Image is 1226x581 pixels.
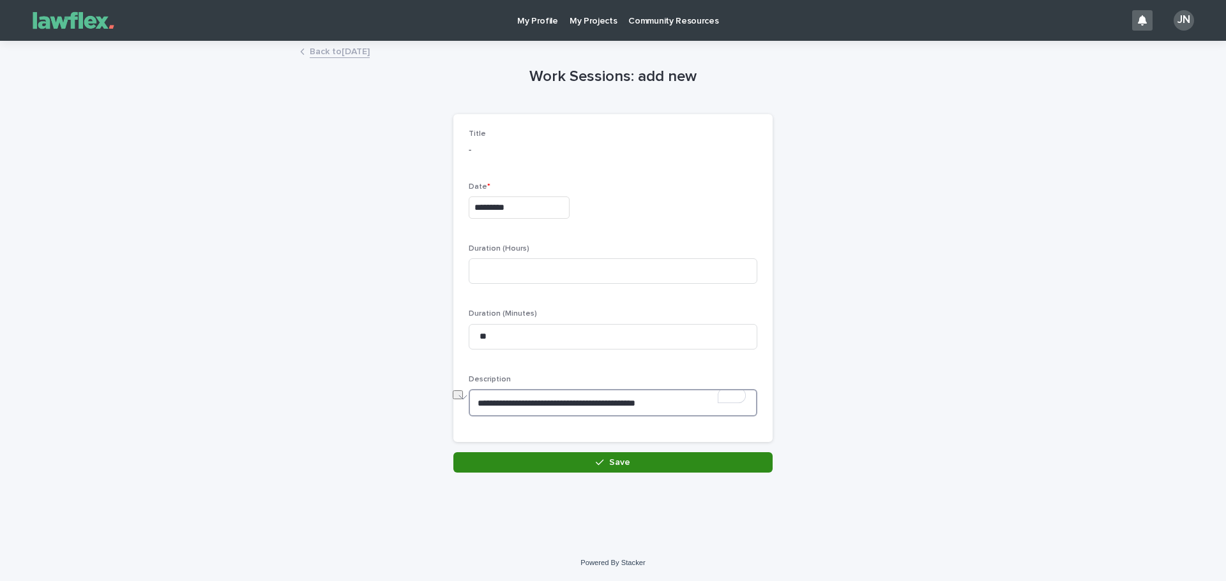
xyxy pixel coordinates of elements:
span: Description [469,376,511,383]
h1: Work Sessions: add new [453,68,773,86]
span: Duration (Minutes) [469,310,537,318]
span: Date [469,183,490,191]
span: Title [469,130,486,138]
div: JN [1174,10,1194,31]
p: - [469,143,757,157]
button: Save [453,452,773,473]
a: Powered By Stacker [580,559,645,566]
span: Save [609,458,630,467]
a: Back to[DATE] [310,43,370,58]
textarea: To enrich screen reader interactions, please activate Accessibility in Grammarly extension settings [469,389,757,416]
span: Duration (Hours) [469,245,529,253]
img: Gnvw4qrBSHOAfo8VMhG6 [26,8,121,33]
